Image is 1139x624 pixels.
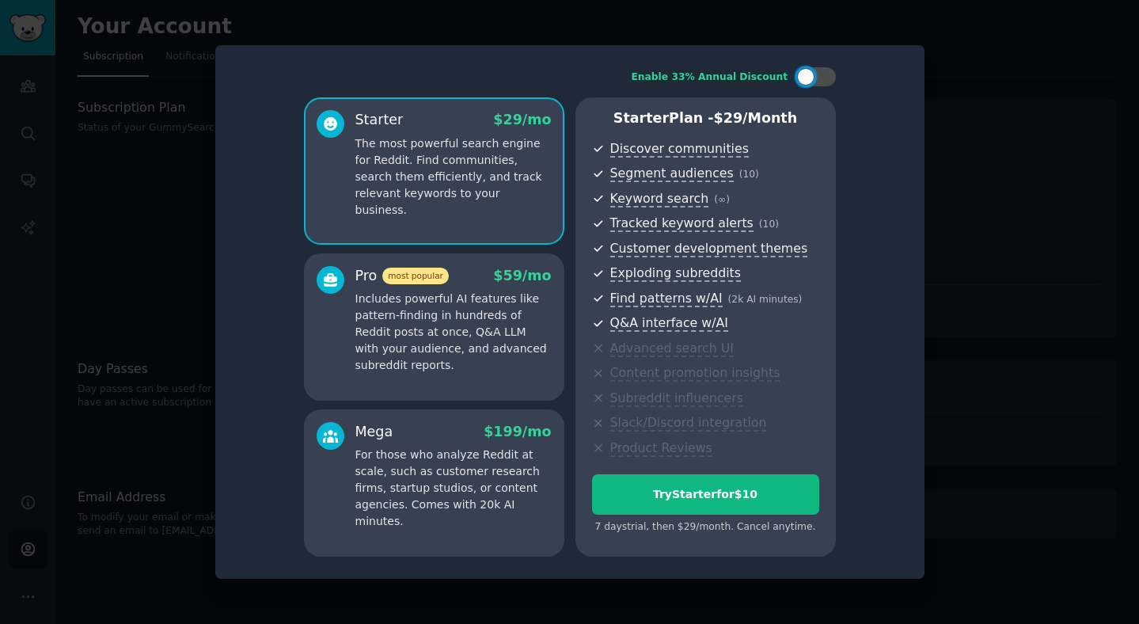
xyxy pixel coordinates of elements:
span: most popular [382,268,449,284]
p: Includes powerful AI features like pattern-finding in hundreds of Reddit posts at once, Q&A LLM w... [355,291,552,374]
div: 7 days trial, then $ 29 /month . Cancel anytime. [592,520,819,535]
span: Subreddit influencers [610,390,743,407]
p: Starter Plan - [592,108,819,128]
span: Advanced search UI [610,341,734,357]
span: Slack/Discord integration [610,415,767,432]
span: Keyword search [610,191,709,207]
span: Q&A interface w/AI [610,315,728,332]
span: $ 59 /mo [493,268,551,283]
span: Segment audiences [610,166,734,182]
p: For those who analyze Reddit at scale, such as customer research firms, startup studios, or conte... [355,447,552,530]
span: Discover communities [610,141,749,158]
span: $ 199 /mo [484,424,551,439]
div: Starter [355,110,404,130]
span: Product Reviews [610,440,712,457]
span: Exploding subreddits [610,265,741,282]
span: Customer development themes [610,241,808,257]
div: Mega [355,422,393,442]
span: Content promotion insights [610,365,780,382]
span: $ 29 /month [714,110,798,126]
p: The most powerful search engine for Reddit. Find communities, search them efficiently, and track ... [355,135,552,219]
span: Tracked keyword alerts [610,215,754,232]
span: $ 29 /mo [493,112,551,127]
span: ( 2k AI minutes ) [728,294,803,305]
div: Try Starter for $10 [593,486,818,503]
div: Pro [355,266,449,286]
button: TryStarterfor$10 [592,474,819,515]
span: Find patterns w/AI [610,291,723,307]
span: ( 10 ) [739,169,759,180]
span: ( 10 ) [759,219,779,230]
span: ( ∞ ) [714,194,730,205]
div: Enable 33% Annual Discount [632,70,788,85]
